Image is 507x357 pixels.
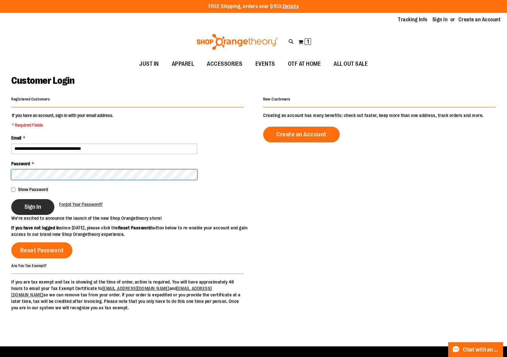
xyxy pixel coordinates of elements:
[59,201,103,207] a: Forgot Your Password?
[18,187,48,192] span: Show Password
[24,203,41,210] span: Sign In
[172,57,194,71] span: APPAREL
[118,225,151,230] strong: Reset Password
[102,286,170,291] a: [EMAIL_ADDRESS][DOMAIN_NAME]
[11,225,253,237] p: since [DATE], please click the button below to re-enable your account and gain access to our bran...
[288,57,321,71] span: OTF AT HOME
[276,131,327,138] span: Create an Account
[208,3,299,10] p: FREE Shipping, orders over $150.
[11,112,114,128] legend: If you have an account, sign in with your email address.
[11,135,21,140] span: Email
[11,242,72,258] a: Reset Password
[207,57,243,71] span: ACCESSORIES
[463,347,499,353] span: Chat with an Expert
[283,4,299,9] a: Details
[11,279,244,311] p: If you are tax exempt and tax is showing at the time of order, action is required. You will have ...
[448,342,503,357] button: Chat with an Expert
[11,161,30,166] span: Password
[11,263,47,268] strong: Are You Tax Exempt?
[334,57,368,71] span: ALL OUT SALE
[398,16,428,23] a: Tracking Info
[12,122,113,128] span: * Required Fields
[11,199,54,215] button: Sign In
[139,57,159,71] span: JUST IN
[458,16,501,23] a: Create an Account
[263,127,340,142] a: Create an Account
[11,215,253,221] p: We’re excited to announce the launch of the new Shop Orangetheory store!
[263,112,496,119] p: Creating an account has many benefits: check out faster, keep more than one address, track orders...
[255,57,275,71] span: EVENTS
[59,202,103,207] span: Forgot Your Password?
[432,16,448,23] a: Sign In
[20,247,64,254] span: Reset Password
[196,34,279,50] img: Shop Orangetheory
[11,225,60,230] strong: If you have not logged in
[11,75,74,86] span: Customer Login
[263,97,290,101] strong: New Customers
[11,97,50,101] strong: Registered Customers
[307,38,309,45] span: 1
